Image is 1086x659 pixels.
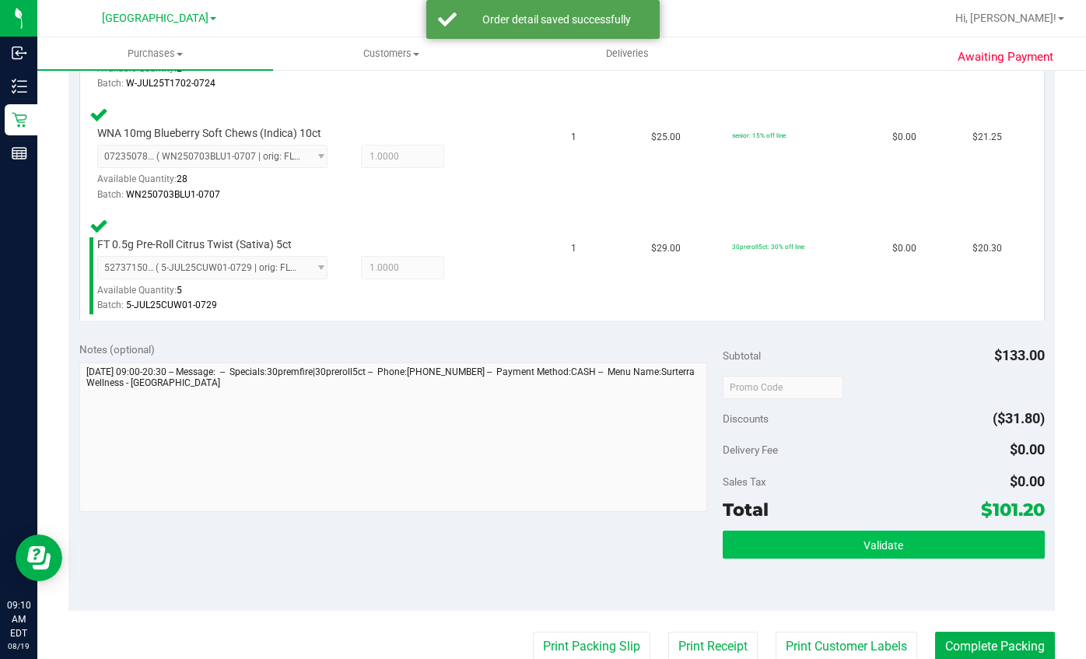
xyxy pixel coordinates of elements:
[972,241,1002,256] span: $20.30
[955,12,1056,24] span: Hi, [PERSON_NAME]!
[465,12,648,27] div: Order detail saved successfully
[102,12,208,25] span: [GEOGRAPHIC_DATA]
[177,285,182,296] span: 5
[723,405,769,433] span: Discounts
[79,343,155,356] span: Notes (optional)
[126,189,220,200] span: WN250703BLU1-0707
[972,130,1002,145] span: $21.25
[12,79,27,94] inline-svg: Inventory
[1010,441,1045,457] span: $0.00
[994,347,1045,363] span: $133.00
[892,130,916,145] span: $0.00
[723,475,766,488] span: Sales Tax
[97,279,341,310] div: Available Quantity:
[981,499,1045,521] span: $101.20
[12,112,27,128] inline-svg: Retail
[7,640,30,652] p: 08/19
[126,300,217,310] span: 5-JUL25CUW01-0729
[177,63,182,74] span: 2
[723,349,761,362] span: Subtotal
[97,300,124,310] span: Batch:
[97,189,124,200] span: Batch:
[651,130,681,145] span: $25.00
[37,37,273,70] a: Purchases
[16,535,62,581] iframe: Resource center
[97,126,321,141] span: WNA 10mg Blueberry Soft Chews (Indica) 10ct
[37,47,273,61] span: Purchases
[7,598,30,640] p: 09:10 AM EDT
[723,499,769,521] span: Total
[97,168,341,198] div: Available Quantity:
[732,243,804,251] span: 30preroll5ct: 30% off line
[510,37,745,70] a: Deliveries
[274,47,508,61] span: Customers
[864,539,903,552] span: Validate
[571,241,576,256] span: 1
[723,531,1045,559] button: Validate
[12,145,27,161] inline-svg: Reports
[12,45,27,61] inline-svg: Inbound
[273,37,509,70] a: Customers
[126,78,215,89] span: W-JUL25T1702-0724
[723,443,778,456] span: Delivery Fee
[723,376,843,399] input: Promo Code
[892,241,916,256] span: $0.00
[732,131,786,139] span: senior: 15% off line
[97,237,292,252] span: FT 0.5g Pre-Roll Citrus Twist (Sativa) 5ct
[97,58,341,88] div: Available Quantity:
[177,174,187,184] span: 28
[1010,473,1045,489] span: $0.00
[97,78,124,89] span: Batch:
[651,241,681,256] span: $29.00
[585,47,670,61] span: Deliveries
[571,130,576,145] span: 1
[958,48,1053,66] span: Awaiting Payment
[993,410,1045,426] span: ($31.80)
